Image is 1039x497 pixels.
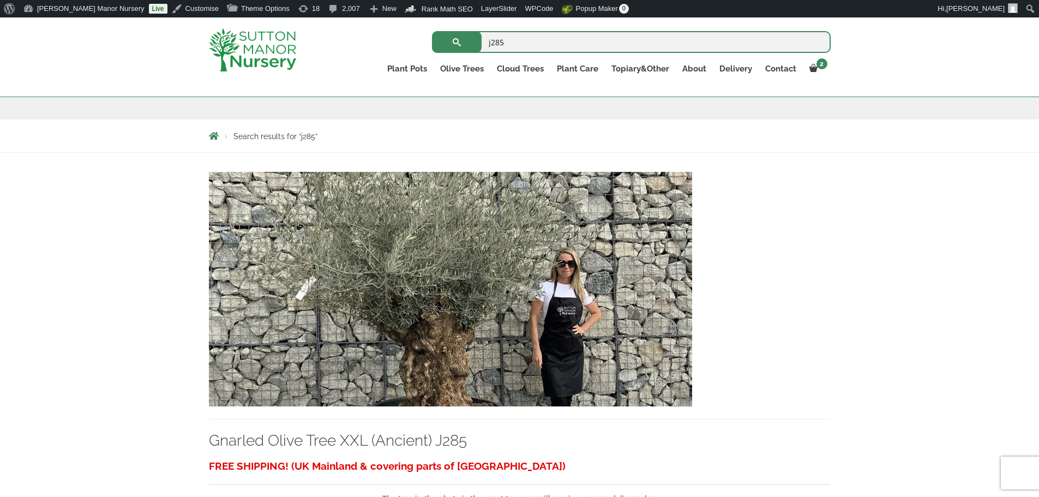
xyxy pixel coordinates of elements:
span: 0 [619,4,629,14]
span: Rank Math SEO [422,5,473,13]
a: About [676,61,713,76]
input: Search... [432,31,831,53]
span: Search results for “j285” [233,132,317,141]
a: 2 [803,61,831,76]
a: Gnarled Olive Tree XXL (Ancient) J285 [209,283,692,294]
a: Delivery [713,61,759,76]
a: Topiary&Other [605,61,676,76]
a: Plant Pots [381,61,434,76]
a: Live [149,4,167,14]
a: Plant Care [550,61,605,76]
a: Olive Trees [434,61,490,76]
h3: FREE SHIPPING! (UK Mainland & covering parts of [GEOGRAPHIC_DATA]) [209,456,831,476]
img: logo [209,28,296,71]
img: Gnarled Olive Tree XXL (Ancient) J285 - 93B76635 44DC 44AA 932C 0E607C55C98A 1 105 c [209,172,692,406]
nav: Breadcrumbs [209,131,831,140]
a: Gnarled Olive Tree XXL (Ancient) J285 [209,432,467,450]
span: 2 [816,58,827,69]
a: Contact [759,61,803,76]
a: Cloud Trees [490,61,550,76]
span: [PERSON_NAME] [946,4,1005,13]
